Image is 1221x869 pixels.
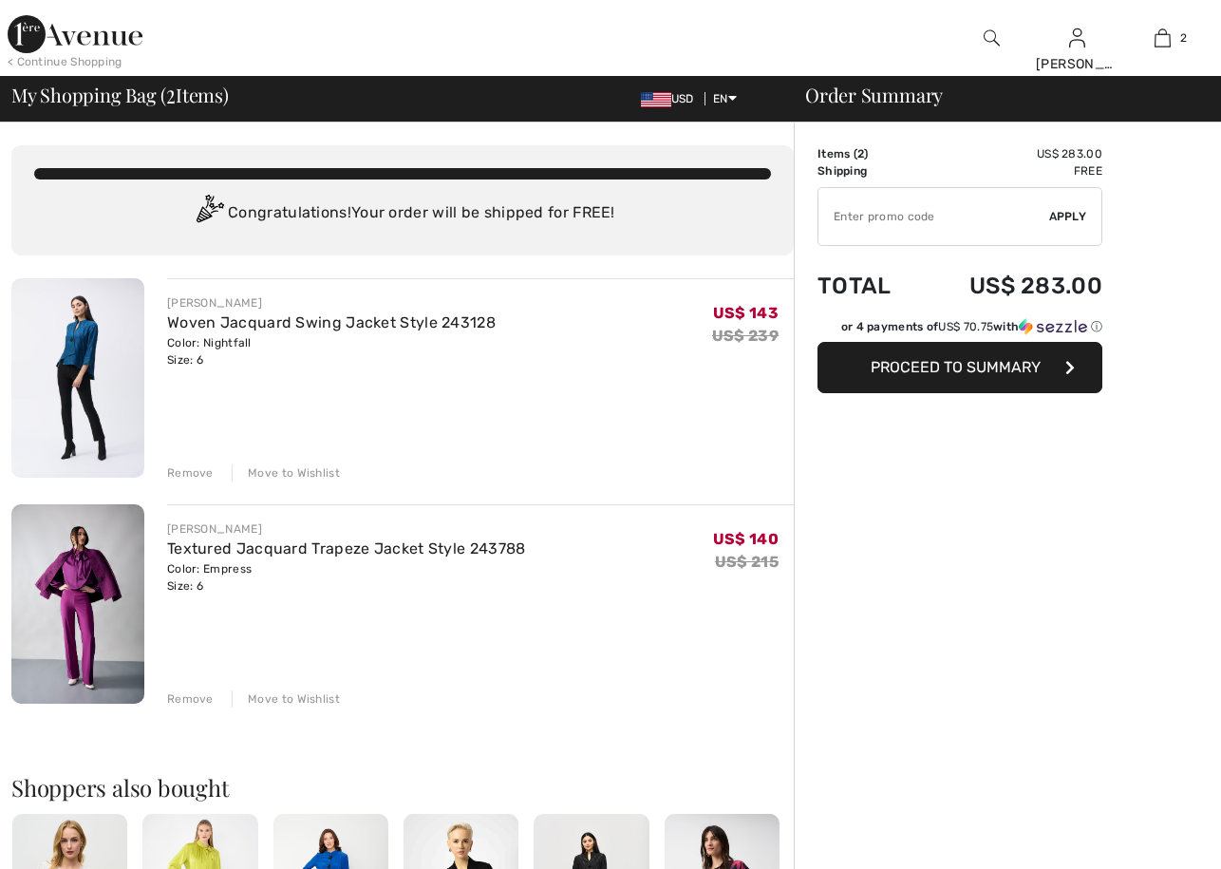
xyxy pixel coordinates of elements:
[713,92,737,105] span: EN
[11,504,144,704] img: Textured Jacquard Trapeze Jacket Style 243788
[167,539,526,557] a: Textured Jacquard Trapeze Jacket Style 243788
[938,320,993,333] span: US$ 70.75
[166,81,176,105] span: 2
[1036,54,1119,74] div: [PERSON_NAME]
[167,334,496,368] div: Color: Nightfall Size: 6
[232,690,340,708] div: Move to Wishlist
[167,464,214,482] div: Remove
[34,195,771,233] div: Congratulations! Your order will be shipped for FREE!
[167,313,496,331] a: Woven Jacquard Swing Jacket Style 243128
[1069,27,1085,49] img: My Info
[841,318,1102,335] div: or 4 payments of with
[715,553,779,571] s: US$ 215
[817,342,1102,393] button: Proceed to Summary
[232,464,340,482] div: Move to Wishlist
[817,318,1102,342] div: or 4 payments ofUS$ 70.75withSezzle Click to learn more about Sezzle
[641,92,702,105] span: USD
[871,358,1041,376] span: Proceed to Summary
[1019,318,1087,335] img: Sezzle
[1180,29,1187,47] span: 2
[817,162,919,179] td: Shipping
[11,776,794,799] h2: Shoppers also bought
[167,294,496,312] div: [PERSON_NAME]
[919,162,1102,179] td: Free
[1155,27,1171,49] img: My Bag
[857,147,864,161] span: 2
[817,145,919,162] td: Items ( )
[713,304,779,322] span: US$ 143
[167,560,526,595] div: Color: Empress Size: 6
[11,85,229,104] span: My Shopping Bag ( Items)
[8,15,142,53] img: 1ère Avenue
[984,27,1000,49] img: search the website
[167,520,526,538] div: [PERSON_NAME]
[713,530,779,548] span: US$ 140
[919,254,1102,318] td: US$ 283.00
[1069,28,1085,47] a: Sign In
[190,195,228,233] img: Congratulation2.svg
[11,278,144,478] img: Woven Jacquard Swing Jacket Style 243128
[782,85,1210,104] div: Order Summary
[817,254,919,318] td: Total
[1121,27,1205,49] a: 2
[167,690,214,708] div: Remove
[1049,208,1087,225] span: Apply
[641,92,671,107] img: US Dollar
[712,327,779,345] s: US$ 239
[919,145,1102,162] td: US$ 283.00
[818,188,1049,245] input: Promo code
[8,53,122,70] div: < Continue Shopping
